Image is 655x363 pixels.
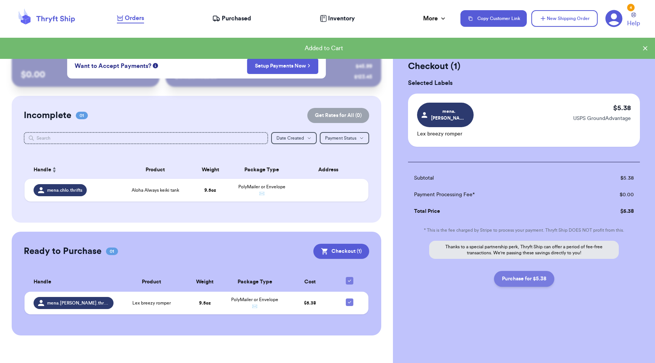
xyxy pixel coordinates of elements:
a: Inventory [320,14,355,23]
th: Product [121,161,190,179]
strong: 9.5 oz [204,188,216,192]
h2: Incomplete [24,109,71,122]
a: Purchased [212,14,251,23]
button: Setup Payments Now [247,58,318,74]
span: Handle [34,278,51,286]
button: Purchase for $5.38 [494,271,554,287]
span: mena.chlo.thrifts [47,187,82,193]
th: Weight [185,272,225,292]
span: Payment Status [325,136,356,140]
button: Payment Status [320,132,369,144]
span: Inventory [328,14,355,23]
div: 4 [627,4,635,11]
td: Total Price [408,203,578,220]
div: More [423,14,447,23]
p: USPS GroundAdvantage [573,115,631,122]
div: Added to Cart [6,44,641,53]
span: 01 [76,112,88,119]
a: Setup Payments Now [255,62,310,70]
button: Date Created [271,132,317,144]
th: Package Type [231,161,293,179]
input: Search [24,132,268,144]
td: Subtotal [408,170,578,186]
button: Checkout (1) [313,244,369,259]
span: PolyMailer or Envelope ✉️ [238,185,285,196]
p: $ 0.00 [21,69,150,81]
td: Payment Processing Fee* [408,186,578,203]
p: Lex breezy romper [417,130,474,138]
div: $ 45.99 [356,63,372,70]
a: Help [627,12,640,28]
th: Product [118,272,185,292]
td: $ 0.00 [578,186,640,203]
th: Cost [285,272,335,292]
h2: Ready to Purchase [24,245,101,257]
a: 4 [605,10,623,27]
span: mena.[PERSON_NAME].thrifts [47,300,109,306]
p: * This is the fee charged by Stripe to process your payment. Thryft Ship DOES NOT profit from this. [408,227,640,233]
span: Handle [34,166,51,174]
th: Weight [190,161,231,179]
th: Package Type [225,272,285,292]
span: Date Created [276,136,304,140]
span: $ 5.38 [304,301,316,305]
span: Want to Accept Payments? [75,62,151,71]
span: 01 [106,248,118,255]
button: Copy Customer Link [460,10,527,27]
span: Help [627,19,640,28]
button: Sort ascending [51,165,57,174]
td: $ 5.38 [578,170,640,186]
p: Thanks to a special partnership perk, Thryft Ship can offer a period of fee-free transactions. We... [429,241,619,259]
th: Address [293,161,368,179]
span: Purchased [222,14,251,23]
button: Get Rates for All (0) [307,108,369,123]
h3: Selected Labels [408,78,640,88]
span: PolyMailer or Envelope ✉️ [231,297,278,309]
button: New Shipping Order [531,10,598,27]
td: $ 5.38 [578,203,640,220]
h2: Checkout ( 1 ) [408,60,640,72]
span: Aloha Always keiki tank [132,187,179,193]
a: Orders [117,14,144,23]
strong: 9.5 oz [199,301,211,305]
span: Lex breezy romper [132,300,171,306]
span: Orders [125,14,144,23]
span: mena.[PERSON_NAME].thrifts [431,108,467,122]
p: $ 5.38 [613,103,631,113]
div: $ 123.45 [354,73,372,81]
